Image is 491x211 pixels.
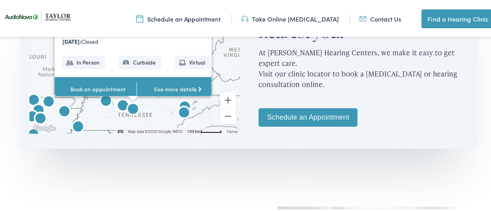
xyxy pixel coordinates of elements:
li: Virtual [175,54,211,68]
span: Map data ©2025 Google, INEGI [128,128,183,132]
img: utility icon [136,13,143,22]
div: AudioNova [110,93,135,118]
div: AudioNova [21,122,46,147]
a: Take Online [MEDICAL_DATA] [241,13,339,22]
button: Zoom in [220,91,236,107]
li: Curbside [119,54,161,68]
button: Zoom out [220,107,236,123]
div: AudioNova [36,89,61,114]
a: See more details [137,76,219,100]
div: AudioNova [20,104,45,129]
a: Terms (opens in new tab) [226,128,237,132]
div: Taylor Hearing Centers by AudioNova [172,100,197,125]
div: AudioNova [120,96,146,121]
a: Book an appointment [55,76,137,100]
div: AudioNova [52,98,77,124]
p: At [PERSON_NAME] Hearing Centers, we make it easy to get expert care. Visit our clinic locator to... [259,39,469,94]
span: 100 km [187,128,201,132]
div: AudioNova [93,88,119,113]
a: Schedule an Appointment [259,107,358,125]
div: AudioNova [66,114,91,139]
a: Contact Us [360,13,402,22]
a: Open this area in Google Maps (opens a new window) [31,122,57,132]
strong: [DATE]: [62,36,81,44]
img: Google [31,122,57,132]
button: Map Scale: 100 km per 50 pixels [185,127,224,132]
img: utility icon [241,13,248,22]
div: Taylor Hearing Centers by AudioNova [172,94,197,119]
button: Keyboard shortcuts [118,127,123,133]
li: In Person [62,54,105,68]
strong: [DATE]: [62,28,81,36]
div: AudioNova [26,97,51,122]
div: AudioNova [28,105,53,131]
h2: Find a location nearest you! [259,0,384,39]
img: utility icon [360,13,367,22]
div: AudioNova [21,87,46,112]
a: Schedule an Appointment [136,13,221,22]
